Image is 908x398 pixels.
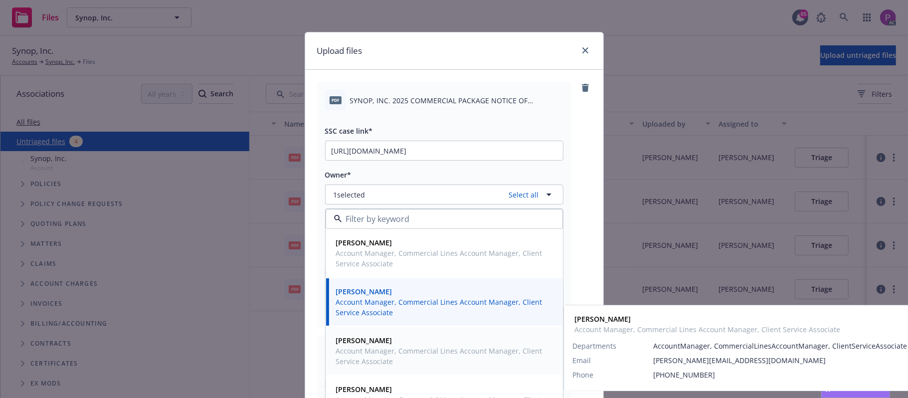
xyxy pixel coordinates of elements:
strong: [PERSON_NAME] [336,336,392,345]
strong: [PERSON_NAME] [575,315,631,324]
span: 1 selected [334,190,365,200]
span: Departments [573,341,617,352]
span: Account Manager, Commercial Lines Account Manager, Client Service Associate [575,325,841,335]
strong: [PERSON_NAME] [336,238,392,247]
strong: [PERSON_NAME] [336,287,392,296]
span: [PERSON_NAME][EMAIL_ADDRESS][DOMAIN_NAME] [654,356,908,366]
span: SYNOP, INC. 2025 COMMERCIAL PACKAGE NOTICE OF CANCELLATION EFF. [DATE].pdf [350,95,563,106]
span: Account Manager, Commercial Lines Account Manager, Client Service Associate [336,297,550,318]
a: remove [579,82,591,94]
input: Copy ssc case link here... [326,141,563,160]
span: AccountManager, CommercialLinesAccountManager, ClientServiceAssociate [654,341,908,352]
h1: Upload files [317,44,363,57]
span: Email [573,356,591,366]
input: Filter by keyword [342,213,543,225]
span: Phone [573,370,594,381]
span: Account Manager, Commercial Lines Account Manager, Client Service Associate [336,248,550,269]
span: [PHONE_NUMBER] [654,370,908,381]
span: SSC case link* [325,126,373,136]
span: pdf [330,96,342,104]
strong: [PERSON_NAME] [336,385,392,394]
span: Account Manager, Commercial Lines Account Manager, Client Service Associate [336,346,550,367]
button: 1selectedSelect all [325,185,563,204]
span: Owner* [325,170,352,180]
a: Select all [505,190,539,200]
a: close [579,44,591,56]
